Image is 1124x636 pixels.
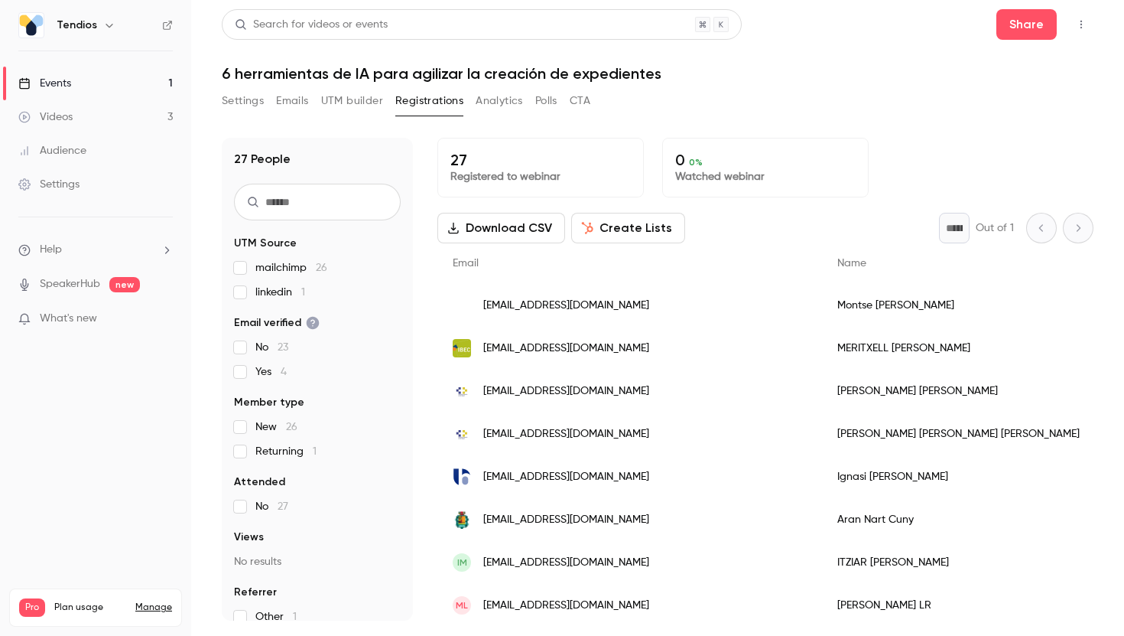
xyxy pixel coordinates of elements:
[483,598,649,614] span: [EMAIL_ADDRESS][DOMAIN_NAME]
[255,260,327,276] span: mailchimp
[822,327,1095,370] div: MERITXELL [PERSON_NAME]
[535,89,557,113] button: Polls
[234,315,320,331] span: Email verified
[54,602,126,614] span: Plan usage
[255,444,317,459] span: Returning
[483,555,649,571] span: [EMAIL_ADDRESS][DOMAIN_NAME]
[222,64,1093,83] h1: 6 herramientas de IA para agilizar la creación de expedientes
[40,276,100,292] a: SpeakerHub
[278,342,288,353] span: 23
[293,612,297,622] span: 1
[18,76,71,91] div: Events
[450,151,631,169] p: 27
[234,150,291,168] h1: 27 People
[276,89,308,113] button: Emails
[109,277,140,292] span: new
[278,501,288,512] span: 27
[18,143,86,158] div: Audience
[40,242,62,258] span: Help
[255,609,297,625] span: Other
[255,340,288,355] span: No
[822,498,1095,541] div: Aran Nart Cuny
[19,598,45,617] span: Pro
[40,311,97,327] span: What's new
[321,89,383,113] button: UTM builder
[483,383,649,400] span: [EMAIL_ADDRESS][DOMAIN_NAME]
[483,512,649,528] span: [EMAIL_ADDRESS][DOMAIN_NAME]
[234,585,277,600] span: Referrer
[234,530,264,545] span: Views
[235,17,388,33] div: Search for videos or events
[301,287,305,298] span: 1
[234,475,285,490] span: Attended
[281,367,287,377] span: 4
[476,89,523,113] button: Analytics
[316,263,327,273] span: 26
[996,9,1057,40] button: Share
[255,419,297,435] span: New
[483,469,649,485] span: [EMAIL_ADDRESS][DOMAIN_NAME]
[689,157,703,168] span: 0 %
[255,499,288,514] span: No
[453,382,471,400] img: gobiernodecanarias.org
[19,13,44,38] img: Tendios
[976,220,1014,236] p: Out of 1
[18,177,80,192] div: Settings
[234,395,304,410] span: Member type
[822,455,1095,498] div: Ignasi [PERSON_NAME]
[255,285,305,300] span: linkedin
[255,364,287,380] span: Yes
[822,284,1095,327] div: Montse [PERSON_NAME]
[571,213,685,243] button: Create Lists
[234,236,401,625] section: facet-groups
[57,18,97,33] h6: Tendios
[456,598,468,612] span: ML
[822,541,1095,584] div: ITZIAR [PERSON_NAME]
[18,242,173,258] li: help-dropdown-opener
[822,584,1095,627] div: [PERSON_NAME] LR
[395,89,463,113] button: Registrations
[453,258,479,269] span: Email
[234,236,297,251] span: UTM Source
[483,426,649,442] span: [EMAIL_ADDRESS][DOMAIN_NAME]
[457,556,467,569] span: IM
[453,303,471,308] img: gencat.cat
[450,169,631,184] p: Registered to webinar
[822,413,1095,455] div: [PERSON_NAME] [PERSON_NAME] [PERSON_NAME]
[286,422,297,432] span: 26
[483,341,649,357] span: [EMAIL_ADDRESS][DOMAIN_NAME]
[234,554,401,569] p: No results
[453,468,471,486] img: sabemsa.cat
[18,109,73,125] div: Videos
[222,89,264,113] button: Settings
[483,298,649,314] span: [EMAIL_ADDRESS][DOMAIN_NAME]
[437,213,565,243] button: Download CSV
[453,510,471,529] img: vielha-mijaran.org
[453,339,471,357] img: ibecbarcelona.eu
[675,151,856,169] p: 0
[837,258,866,269] span: Name
[135,602,172,614] a: Manage
[822,370,1095,413] div: [PERSON_NAME] [PERSON_NAME]
[453,425,471,443] img: gobiernodecanarias.org
[570,89,590,113] button: CTA
[313,446,317,457] span: 1
[675,169,856,184] p: Watched webinar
